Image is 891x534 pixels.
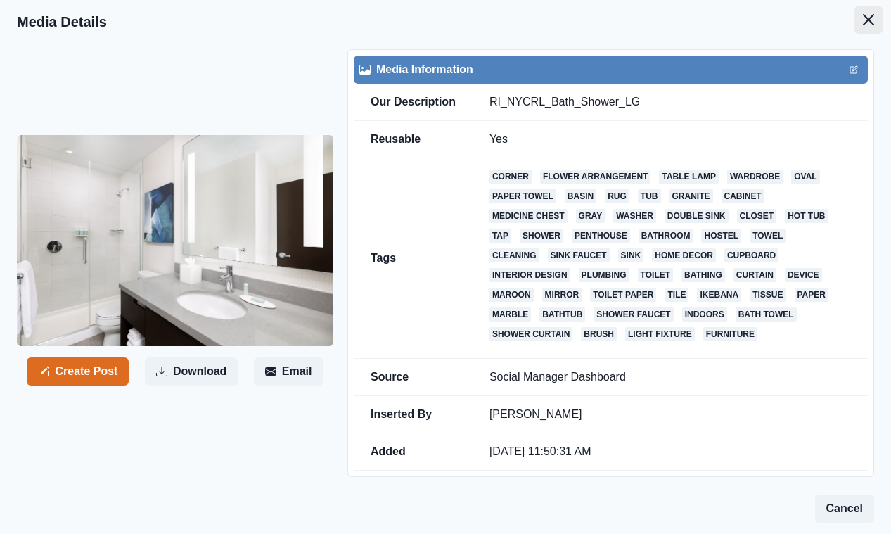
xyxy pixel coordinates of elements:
[722,189,764,203] a: cabinet
[750,229,786,243] a: towel
[703,327,757,341] a: furniture
[473,121,868,158] td: Yes
[489,268,570,282] a: interior design
[542,288,582,302] a: mirror
[572,229,630,243] a: penthouse
[701,229,741,243] a: hostel
[659,170,718,184] a: table lamp
[639,229,693,243] a: bathroom
[669,189,713,203] a: granite
[145,357,238,386] button: Download
[354,433,473,471] td: Added
[548,248,610,262] a: sink faucet
[489,370,851,384] p: Social Manager Dashboard
[540,170,651,184] a: flower arrangement
[565,189,596,203] a: basin
[638,268,673,282] a: toilet
[697,288,741,302] a: ikebana
[791,170,819,184] a: oval
[354,359,473,396] td: Source
[520,229,563,243] a: shower
[489,229,511,243] a: tap
[682,307,727,322] a: indoors
[354,396,473,433] td: Inserted By
[359,61,862,78] div: Media Information
[785,209,828,223] a: hot tub
[27,357,129,386] button: Create Post
[750,288,786,302] a: tissue
[613,209,656,223] a: washer
[489,307,531,322] a: marble
[625,327,695,341] a: light fixture
[594,307,673,322] a: shower faucet
[579,268,629,282] a: plumbing
[737,209,777,223] a: closet
[489,408,582,420] a: [PERSON_NAME]
[733,268,776,282] a: curtain
[736,307,797,322] a: bath towel
[473,433,868,471] td: [DATE] 11:50:31 AM
[665,209,729,223] a: double sink
[795,288,828,302] a: paper
[489,189,556,203] a: paper towel
[489,288,534,302] a: maroon
[727,170,783,184] a: wardrobe
[539,307,585,322] a: bathtub
[854,6,883,34] button: Close
[17,135,333,346] img: vkololznenonhraxlfj3
[354,84,473,121] td: Our Description
[473,84,868,121] td: RI_NYCRL_Bath_Shower_LG
[254,357,323,386] button: Email
[605,189,629,203] a: rug
[489,327,572,341] a: shower curtain
[681,268,725,282] a: bathing
[489,209,568,223] a: medicine chest
[618,248,644,262] a: sink
[581,327,617,341] a: brush
[665,288,688,302] a: tile
[815,495,874,523] button: Cancel
[489,170,532,184] a: corner
[590,288,656,302] a: toilet paper
[638,189,661,203] a: tub
[652,248,716,262] a: home decor
[785,268,822,282] a: device
[845,61,862,78] button: Edit
[724,248,778,262] a: cupboard
[576,209,605,223] a: gray
[489,248,539,262] a: cleaning
[354,121,473,158] td: Reusable
[354,158,473,359] td: Tags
